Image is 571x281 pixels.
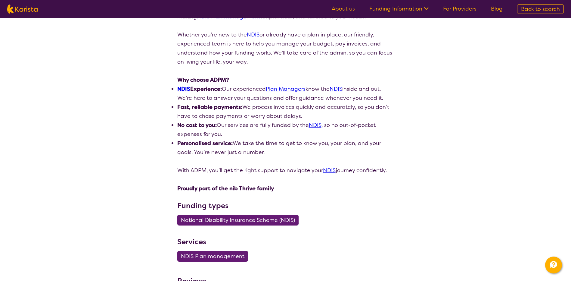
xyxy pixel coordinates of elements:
[491,5,503,12] a: Blog
[521,5,560,13] span: Back to search
[177,200,394,211] h3: Funding types
[369,5,429,12] a: Funding Information
[177,185,274,192] strong: Proudly part of the nib Thrive family
[309,122,321,129] a: NDIS
[266,85,306,93] a: Plan Managers
[177,85,190,93] a: NDIS
[177,30,394,66] p: Whether you’re new to the or already have a plan in place, our friendly, experienced team is here...
[177,103,394,121] li: We process invoices quickly and accurately, so you don’t have to chase payments or worry about de...
[177,76,229,84] strong: Why choose ADPM?
[177,84,394,103] li: Our experienced know the inside and out. We’re here to answer your questions and offer guidance w...
[177,103,242,111] strong: Fast, reliable payments:
[247,31,259,38] a: NDIS
[181,251,244,262] span: NDIS Plan management
[177,122,217,129] strong: No cost to you:
[323,167,336,174] a: NDIS
[177,253,252,260] a: NDIS Plan management
[177,85,222,93] strong: Experience:
[177,139,394,157] li: We take the time to get to know you, your plan, and your goals. You’re never just a number.
[177,216,302,224] a: National Disability Insurance Scheme (NDIS)
[181,215,295,226] span: National Disability Insurance Scheme (NDIS)
[177,121,394,139] li: Our services are fully funded by the , so no out-of-pocket expenses for you.
[517,4,564,14] a: Back to search
[177,166,394,175] p: With ADPM, you’ll get the right support to navigate your journey confidently.
[545,257,562,273] button: Channel Menu
[330,85,342,93] a: NDIS
[443,5,476,12] a: For Providers
[7,5,38,14] img: Karista logo
[177,140,233,147] strong: Personalised service:
[332,5,355,12] a: About us
[177,236,394,247] h3: Services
